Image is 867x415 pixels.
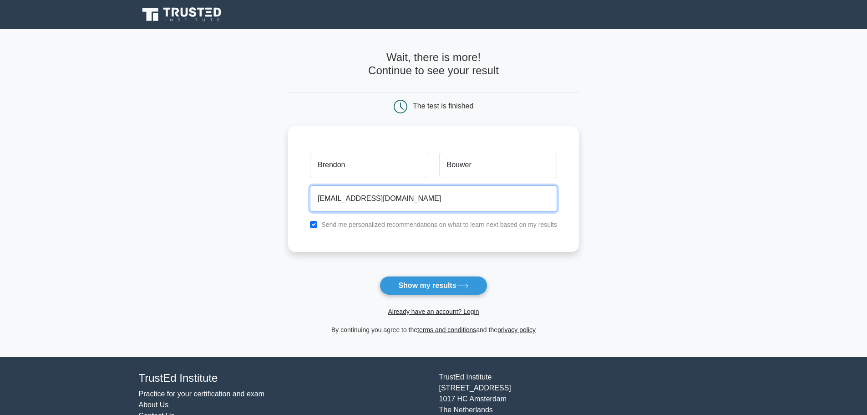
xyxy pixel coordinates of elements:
[139,390,265,398] a: Practice for your certification and exam
[139,401,169,409] a: About Us
[439,152,557,178] input: Last name
[310,185,557,212] input: Email
[321,221,557,228] label: Send me personalized recommendations on what to learn next based on my results
[283,324,584,335] div: By continuing you agree to the and the
[288,51,579,77] h4: Wait, there is more! Continue to see your result
[497,326,536,333] a: privacy policy
[413,102,473,110] div: The test is finished
[139,372,428,385] h4: TrustEd Institute
[310,152,428,178] input: First name
[388,308,479,315] a: Already have an account? Login
[380,276,487,295] button: Show my results
[417,326,476,333] a: terms and conditions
